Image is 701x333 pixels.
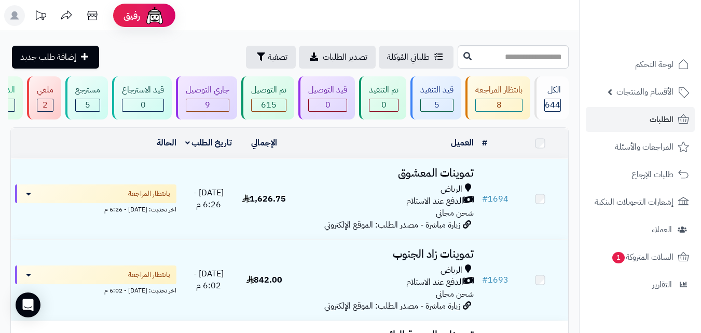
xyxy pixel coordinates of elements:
span: لوحة التحكم [635,57,673,72]
span: السلات المتروكة [611,250,673,264]
a: #1694 [482,193,508,205]
a: تصدير الطلبات [299,46,376,69]
span: زيارة مباشرة - مصدر الطلب: الموقع الإلكتروني [324,219,460,231]
div: 0 [122,99,163,111]
div: ملغي [37,84,53,96]
div: 2 [37,99,53,111]
div: قيد الاسترجاع [122,84,164,96]
span: بانتظار المراجعة [128,189,170,199]
span: 9 [205,99,210,111]
span: 615 [261,99,277,111]
span: 0 [325,99,331,111]
span: # [482,193,488,205]
a: المراجعات والأسئلة [586,135,695,159]
div: جاري التوصيل [186,84,229,96]
div: مسترجع [75,84,100,96]
span: رفيق [123,9,140,22]
a: تحديثات المنصة [28,5,53,29]
a: إضافة طلب جديد [12,46,99,69]
a: التقارير [586,272,695,297]
span: 5 [434,99,439,111]
span: # [482,274,488,286]
div: الكل [544,84,561,96]
span: 842.00 [246,274,282,286]
span: طلبات الإرجاع [631,167,673,182]
a: بانتظار المراجعة 8 [463,76,532,119]
span: 0 [381,99,387,111]
span: التقارير [652,277,672,292]
a: الحالة [157,137,176,149]
span: الطلبات [650,112,673,127]
span: 1 [612,251,625,264]
a: السلات المتروكة1 [586,245,695,270]
a: إشعارات التحويلات البنكية [586,190,695,215]
span: إشعارات التحويلات البنكية [595,195,673,209]
span: 5 [85,99,90,111]
a: جاري التوصيل 9 [174,76,239,119]
h3: تموينات المعشوق [296,167,474,179]
a: الكل644 [532,76,571,119]
a: #1693 [482,274,508,286]
span: 1,626.75 [242,193,286,205]
div: قيد التنفيذ [420,84,453,96]
a: تاريخ الطلب [185,137,232,149]
a: الطلبات [586,107,695,132]
a: قيد التنفيذ 5 [408,76,463,119]
span: [DATE] - 6:02 م [194,268,224,292]
a: الإجمالي [251,137,277,149]
span: زيارة مباشرة - مصدر الطلب: الموقع الإلكتروني [324,300,460,312]
div: 5 [421,99,453,111]
a: طلبات الإرجاع [586,162,695,187]
a: ملغي 2 [25,76,63,119]
span: 8 [497,99,502,111]
span: [DATE] - 6:26 م [194,187,224,211]
span: المراجعات والأسئلة [615,140,673,154]
div: تم التوصيل [251,84,286,96]
span: الأقسام والمنتجات [616,85,673,99]
a: تم التنفيذ 0 [357,76,408,119]
a: مسترجع 5 [63,76,110,119]
span: طلباتي المُوكلة [387,51,430,63]
button: تصفية [246,46,296,69]
a: قيد التوصيل 0 [296,76,357,119]
div: 615 [252,99,286,111]
span: شحن مجاني [436,207,474,219]
a: لوحة التحكم [586,52,695,77]
a: قيد الاسترجاع 0 [110,76,174,119]
img: logo-2.png [630,12,691,34]
span: تصفية [268,51,287,63]
span: الرياض [441,264,462,276]
div: 5 [76,99,100,111]
a: تم التوصيل 615 [239,76,296,119]
div: 9 [186,99,229,111]
a: طلباتي المُوكلة [379,46,453,69]
div: اخر تحديث: [DATE] - 6:02 م [15,284,176,295]
div: بانتظار المراجعة [475,84,523,96]
div: 8 [476,99,522,111]
a: العميل [451,137,474,149]
span: بانتظار المراجعة [128,270,170,280]
span: شحن مجاني [436,288,474,300]
div: 0 [369,99,398,111]
div: قيد التوصيل [308,84,347,96]
span: إضافة طلب جديد [20,51,76,63]
span: 0 [141,99,146,111]
span: الدفع عند الاستلام [406,195,463,207]
a: العملاء [586,217,695,242]
div: Open Intercom Messenger [16,292,40,317]
div: تم التنفيذ [369,84,398,96]
img: ai-face.png [144,5,165,26]
div: 0 [309,99,347,111]
a: # [482,137,487,149]
h3: تموينات زاد الجنوب [296,248,474,260]
span: 2 [43,99,48,111]
span: الدفع عند الاستلام [406,276,463,288]
span: 644 [545,99,560,111]
span: تصدير الطلبات [323,51,367,63]
div: اخر تحديث: [DATE] - 6:26 م [15,203,176,214]
span: الرياض [441,183,462,195]
span: العملاء [652,222,672,237]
